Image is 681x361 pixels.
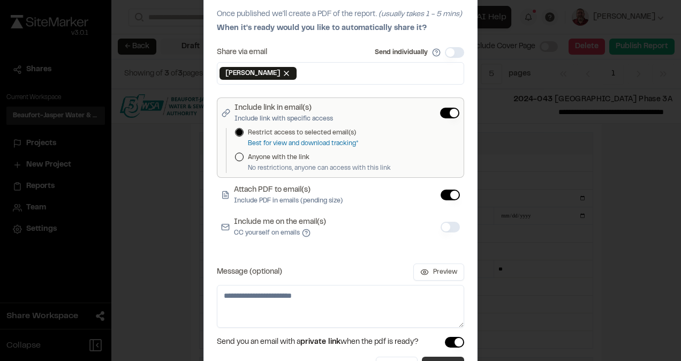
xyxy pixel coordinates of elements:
[234,216,326,238] label: Include me on the email(s)
[302,229,311,237] button: Include me on the email(s)CC yourself on emails
[234,196,343,206] p: Include PDF in emails (pending size)
[413,264,464,281] button: Preview
[300,339,340,345] span: private link
[225,69,280,78] span: [PERSON_NAME]
[248,163,391,173] p: No restrictions, anyone can access with this link
[234,102,333,124] label: Include link in email(s)
[217,336,419,348] span: Send you an email with a when the pdf is ready?
[217,49,267,56] label: Share via email
[217,25,427,32] span: When it's ready would you like to automatically share it?
[379,11,462,18] span: (usually takes 1 - 5 mins)
[217,268,282,276] label: Message (optional)
[234,228,326,238] p: CC yourself on emails
[375,48,428,57] label: Send individually
[248,139,358,148] p: Best for view and download tracking*
[217,9,464,20] p: Once published we'll create a PDF of the report.
[234,114,333,124] p: Include link with specific access
[248,153,391,162] label: Anyone with the link
[248,128,358,138] label: Restrict access to selected email(s)
[234,184,343,206] label: Attach PDF to email(s)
